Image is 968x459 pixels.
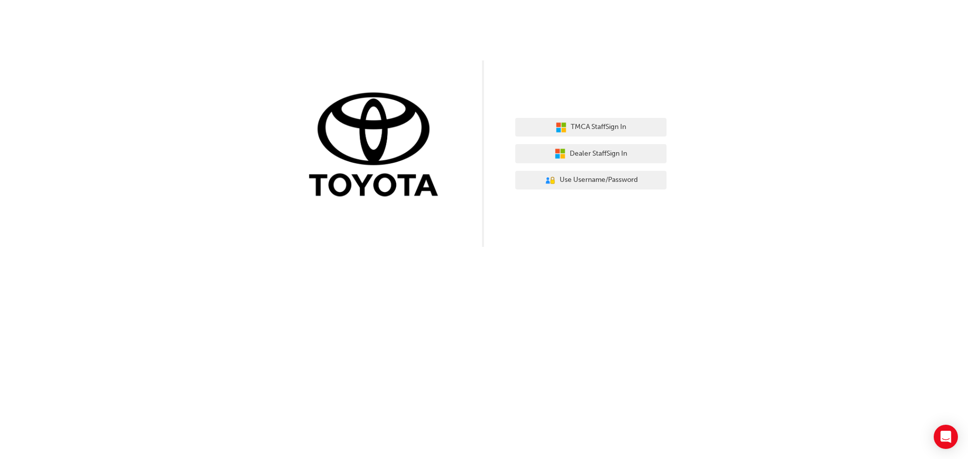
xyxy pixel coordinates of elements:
span: Use Username/Password [560,174,638,186]
span: Dealer Staff Sign In [570,148,627,160]
div: Open Intercom Messenger [934,425,958,449]
button: Dealer StaffSign In [515,144,667,163]
img: Trak [301,90,453,202]
span: TMCA Staff Sign In [571,121,626,133]
button: Use Username/Password [515,171,667,190]
button: TMCA StaffSign In [515,118,667,137]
